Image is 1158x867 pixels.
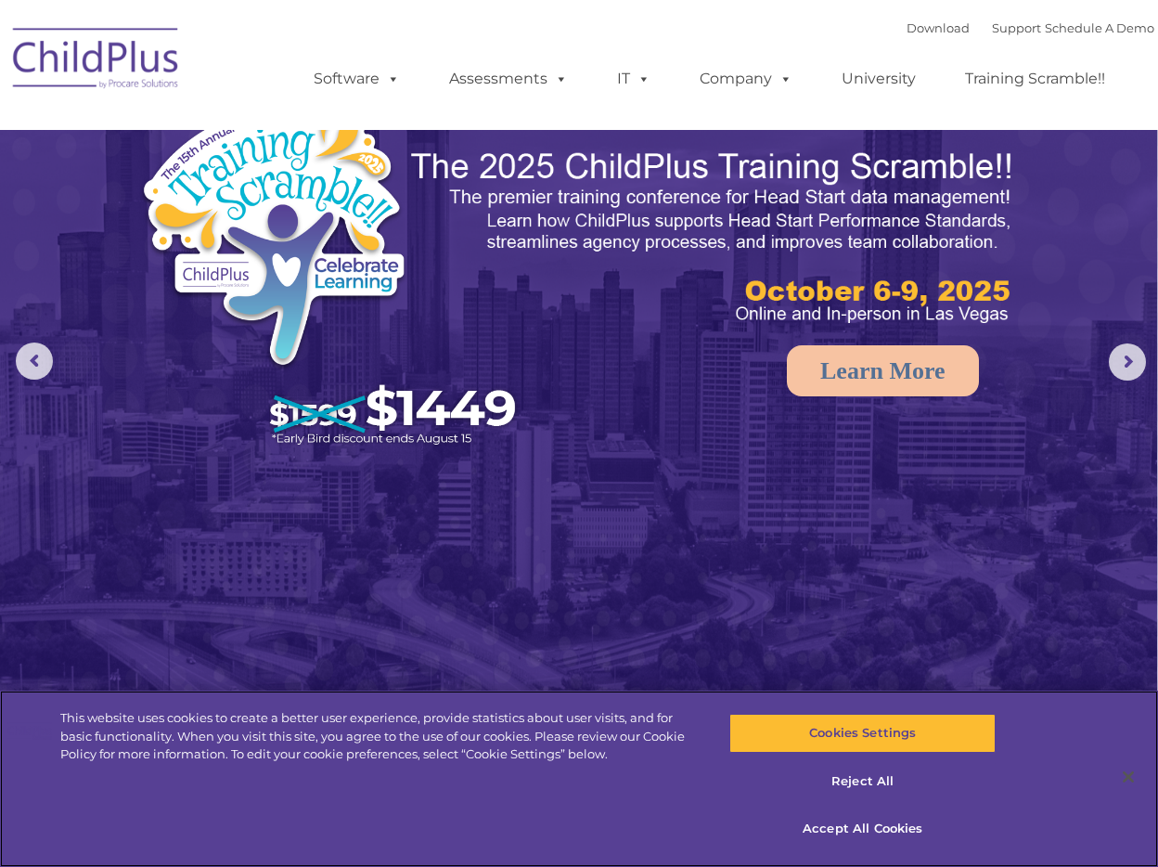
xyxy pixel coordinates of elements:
[946,60,1124,97] a: Training Scramble!!
[787,345,979,396] a: Learn More
[1108,757,1149,797] button: Close
[729,762,996,801] button: Reject All
[823,60,934,97] a: University
[295,60,418,97] a: Software
[4,15,189,108] img: ChildPlus by Procare Solutions
[907,20,970,35] a: Download
[60,709,695,764] div: This website uses cookies to create a better user experience, provide statistics about user visit...
[431,60,586,97] a: Assessments
[1045,20,1154,35] a: Schedule A Demo
[729,809,996,848] button: Accept All Cookies
[729,714,996,753] button: Cookies Settings
[681,60,811,97] a: Company
[992,20,1041,35] a: Support
[907,20,1154,35] font: |
[258,199,337,213] span: Phone number
[598,60,669,97] a: IT
[258,123,315,136] span: Last name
